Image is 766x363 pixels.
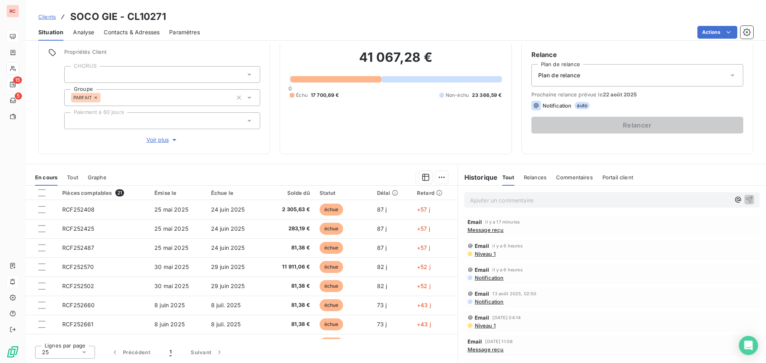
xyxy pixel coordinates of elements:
[475,243,490,249] span: Email
[377,263,387,270] span: 82 j
[154,225,188,232] span: 25 mai 2025
[492,267,522,272] span: il y a 6 heures
[64,49,260,60] span: Propriétés Client
[474,322,496,329] span: Niveau 1
[154,302,185,308] span: 8 juin 2025
[475,314,490,321] span: Email
[377,302,387,308] span: 73 j
[468,227,504,233] span: Message reçu
[170,348,172,356] span: 1
[154,263,189,270] span: 30 mai 2025
[67,174,78,181] span: Tout
[62,225,94,232] span: RCF252425
[211,244,245,251] span: 24 juin 2025
[417,190,453,196] div: Retard
[377,225,387,232] span: 87 j
[320,223,344,235] span: échue
[417,225,430,232] span: +57 j
[104,28,160,36] span: Contacts & Adresses
[62,283,94,289] span: RCF252502
[320,261,344,273] span: échue
[270,320,310,328] span: 81,38 €
[62,302,95,308] span: RCF252660
[35,174,57,181] span: En cours
[6,5,19,18] div: RC
[458,173,498,182] h6: Historique
[211,302,241,308] span: 8 juil. 2025
[270,206,310,214] span: 2 305,63 €
[42,348,49,356] span: 25
[62,321,93,328] span: RCF252661
[417,321,431,328] span: +43 j
[38,13,56,21] a: Clients
[485,339,513,344] span: [DATE] 11:58
[160,344,181,361] button: 1
[154,206,188,213] span: 25 mai 2025
[417,244,430,251] span: +57 j
[468,346,504,353] span: Message reçu
[154,190,201,196] div: Émise le
[73,28,94,36] span: Analyse
[320,318,344,330] span: échue
[492,243,522,248] span: il y a 6 heures
[15,92,22,100] span: 5
[474,298,504,305] span: Notification
[62,189,145,196] div: Pièces comptables
[169,28,200,36] span: Paramètres
[320,242,344,254] span: échue
[320,190,367,196] div: Statut
[290,49,501,73] h2: 41 067,28 €
[492,315,521,320] span: [DATE] 04:14
[211,321,241,328] span: 8 juil. 2025
[320,280,344,292] span: échue
[377,283,387,289] span: 82 j
[538,71,580,79] span: Plan de relance
[474,251,496,257] span: Niveau 1
[270,301,310,309] span: 81,38 €
[88,174,107,181] span: Graphe
[115,189,124,196] span: 21
[502,174,514,181] span: Tout
[472,92,502,99] span: 23 366,59 €
[270,225,310,233] span: 283,19 €
[531,50,743,59] h6: Relance
[320,299,344,311] span: échue
[13,77,22,84] span: 15
[211,225,245,232] span: 24 juin 2025
[320,204,344,216] span: échue
[556,174,593,181] span: Commentaires
[62,263,94,270] span: RCF252570
[524,174,547,181] span: Relances
[101,344,160,361] button: Précédent
[6,94,19,107] a: 5
[417,263,430,270] span: +52 j
[417,206,430,213] span: +57 j
[468,219,482,225] span: Email
[468,338,482,345] span: Email
[270,190,310,196] div: Solde dû
[154,321,185,328] span: 8 juin 2025
[146,136,178,144] span: Voir plus
[270,282,310,290] span: 81,38 €
[62,244,94,251] span: RCF252487
[296,92,308,99] span: Échu
[71,117,77,124] input: Ajouter une valeur
[211,206,245,213] span: 24 juin 2025
[475,290,490,297] span: Email
[377,190,407,196] div: Délai
[574,102,590,109] span: auto
[602,174,633,181] span: Portail client
[38,28,63,36] span: Situation
[211,283,245,289] span: 29 juin 2025
[288,85,292,92] span: 0
[320,337,344,349] span: échue
[270,244,310,252] span: 81,38 €
[603,91,637,98] span: 22 août 2025
[485,220,520,224] span: il y a 17 minutes
[70,10,166,24] h3: SOCO GIE - CL10271
[377,321,387,328] span: 73 j
[475,267,490,273] span: Email
[417,283,430,289] span: +52 j
[474,275,504,281] span: Notification
[377,244,387,251] span: 87 j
